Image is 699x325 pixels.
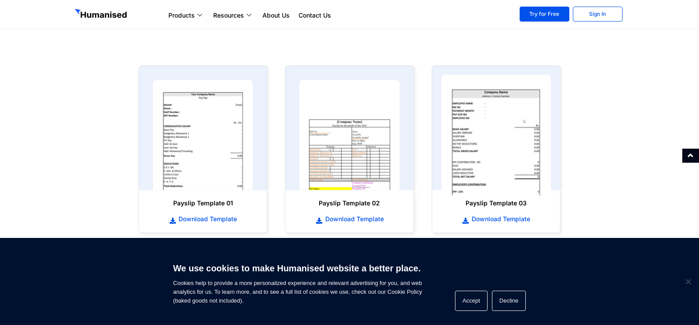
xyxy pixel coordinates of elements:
[573,7,623,22] a: Sign In
[299,80,399,190] img: payslip template
[684,277,692,286] span: Decline
[176,215,237,223] span: Download Template
[455,291,488,311] button: Accept
[75,9,128,20] img: GetHumanised Logo
[148,214,258,224] a: Download Template
[441,199,551,208] h6: Payslip Template 03
[164,10,209,21] a: Products
[323,215,384,223] span: Download Template
[258,10,294,21] a: About Us
[470,215,530,223] span: Download Template
[148,199,258,208] h6: Payslip Template 01
[294,10,335,21] a: Contact Us
[441,214,551,224] a: Download Template
[441,75,551,196] img: payslip template
[492,291,526,311] button: Decline
[520,7,569,22] a: Try for Free
[153,80,253,190] img: payslip template
[209,10,258,21] a: Resources
[173,258,422,305] span: Cookies help to provide a more personalized experience and relevant advertising for you, and web ...
[294,214,404,224] a: Download Template
[294,199,404,208] h6: Payslip Template 02
[173,262,422,274] h6: We use cookies to make Humanised website a better place.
